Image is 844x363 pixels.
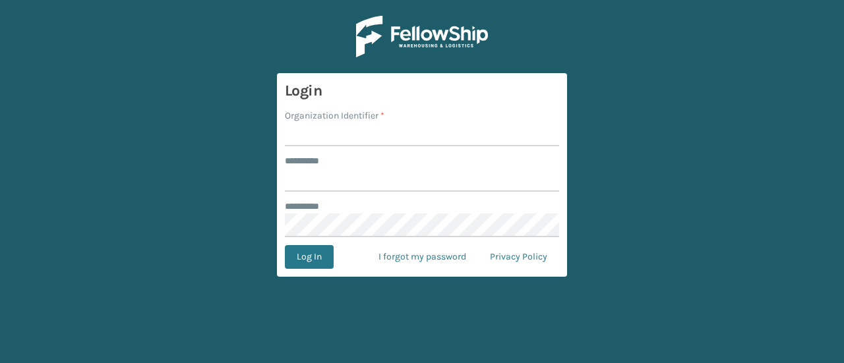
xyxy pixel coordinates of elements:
[356,16,488,57] img: Logo
[285,81,559,101] h3: Login
[478,245,559,269] a: Privacy Policy
[285,245,334,269] button: Log In
[285,109,384,123] label: Organization Identifier
[367,245,478,269] a: I forgot my password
